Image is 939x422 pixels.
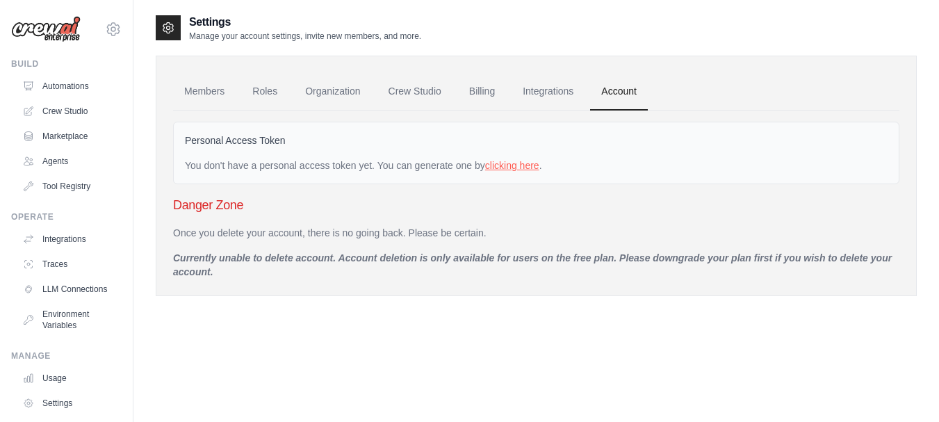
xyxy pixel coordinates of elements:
[11,350,122,362] div: Manage
[189,14,421,31] h2: Settings
[11,16,81,42] img: Logo
[17,303,122,336] a: Environment Variables
[17,392,122,414] a: Settings
[185,159,888,172] div: You don't have a personal access token yet. You can generate one by .
[17,253,122,275] a: Traces
[173,251,899,279] p: Currently unable to delete account. Account deletion is only available for users on the free plan...
[17,125,122,147] a: Marketplace
[189,31,421,42] p: Manage your account settings, invite new members, and more.
[11,58,122,70] div: Build
[173,73,236,111] a: Members
[17,100,122,122] a: Crew Studio
[11,211,122,222] div: Operate
[17,228,122,250] a: Integrations
[458,73,506,111] a: Billing
[17,150,122,172] a: Agents
[590,73,648,111] a: Account
[17,278,122,300] a: LLM Connections
[185,133,286,147] label: Personal Access Token
[294,73,371,111] a: Organization
[241,73,288,111] a: Roles
[377,73,452,111] a: Crew Studio
[173,226,899,240] p: Once you delete your account, there is no going back. Please be certain.
[485,160,539,171] a: clicking here
[17,367,122,389] a: Usage
[173,195,899,215] h3: Danger Zone
[512,73,585,111] a: Integrations
[17,175,122,197] a: Tool Registry
[17,75,122,97] a: Automations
